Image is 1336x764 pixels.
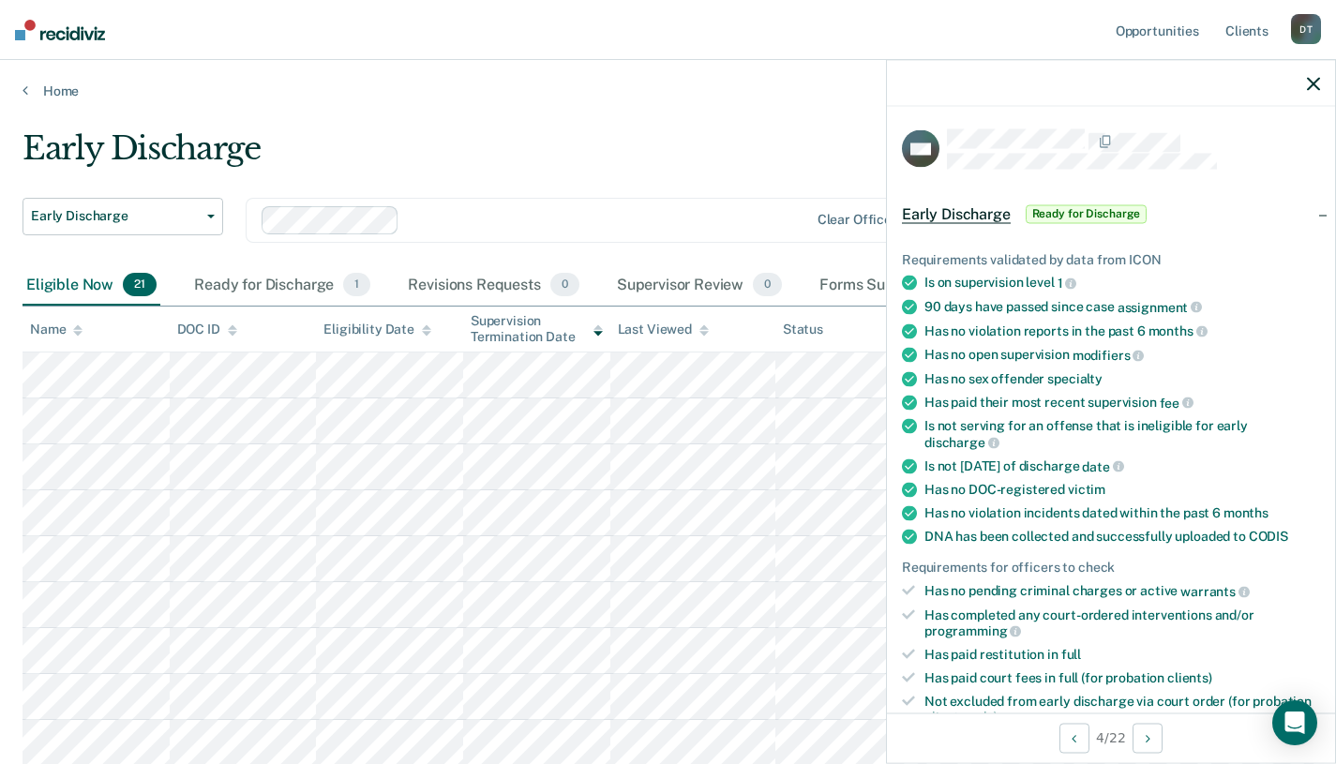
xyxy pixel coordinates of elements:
span: 0 [550,273,579,297]
div: D T [1291,14,1321,44]
button: Previous Opportunity [1059,723,1089,753]
span: clients) [1167,669,1212,684]
div: DNA has been collected and successfully uploaded to [924,529,1320,545]
div: Has no pending criminal charges or active [924,583,1320,600]
div: Is not [DATE] of discharge [924,457,1320,474]
span: discharge [924,434,999,449]
span: date [1082,458,1123,473]
span: CODIS [1249,529,1288,544]
div: Revisions Requests [404,265,582,307]
div: Has paid restitution in [924,647,1320,663]
a: Home [23,82,1313,99]
span: Early Discharge [31,208,200,224]
div: DOC ID [177,322,237,337]
span: full [1061,647,1081,662]
span: 21 [123,273,157,297]
span: programming [924,623,1021,638]
span: warrants [1180,583,1250,598]
span: only) [968,709,998,724]
div: Supervisor Review [613,265,787,307]
div: Has no sex offender [924,370,1320,386]
span: 1 [1058,276,1077,291]
div: Ready for Discharge [190,265,374,307]
div: Not excluded from early discharge via court order (for probation clients [924,693,1320,725]
div: Eligible Now [23,265,160,307]
div: Name [30,322,83,337]
img: Recidiviz [15,20,105,40]
span: 0 [753,273,782,297]
span: assignment [1118,299,1202,314]
div: Supervision Termination Date [471,313,603,345]
div: Has no violation reports in the past 6 [924,322,1320,339]
span: months [1148,323,1208,338]
div: Early Discharge [23,129,1025,183]
div: Has paid court fees in full (for probation [924,669,1320,685]
div: Requirements for officers to check [902,560,1320,576]
div: Open Intercom Messenger [1272,700,1317,745]
div: Has completed any court-ordered interventions and/or [924,607,1320,638]
div: Forms Submitted [816,265,981,307]
div: Clear officers [818,212,904,228]
div: Has no DOC-registered [924,482,1320,498]
div: Early DischargeReady for Discharge [887,184,1335,244]
div: Is not serving for an offense that is ineligible for early [924,418,1320,450]
div: Has paid their most recent supervision [924,394,1320,411]
div: Requirements validated by data from ICON [902,251,1320,267]
span: specialty [1047,370,1103,385]
div: Has no open supervision [924,347,1320,364]
span: victim [1068,482,1105,497]
div: Status [783,322,823,337]
button: Next Opportunity [1133,723,1163,753]
span: months [1223,505,1268,520]
span: 1 [343,273,370,297]
div: 90 days have passed since case [924,298,1320,315]
span: modifiers [1073,347,1145,362]
span: fee [1160,395,1193,410]
div: 4 / 22 [887,712,1335,762]
div: Eligibility Date [323,322,431,337]
div: Is on supervision level [924,275,1320,292]
span: Ready for Discharge [1026,204,1148,223]
span: Early Discharge [902,204,1011,223]
div: Last Viewed [618,322,709,337]
div: Has no violation incidents dated within the past 6 [924,505,1320,521]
